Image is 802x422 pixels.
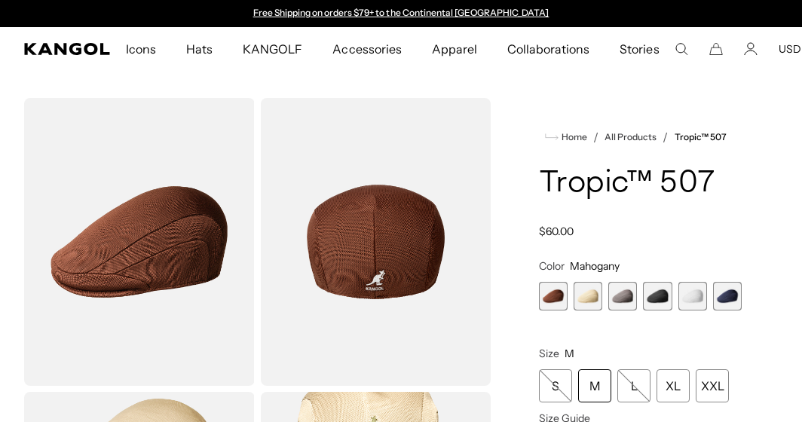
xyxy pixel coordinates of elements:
[24,43,111,55] a: Kangol
[578,369,611,402] div: M
[559,132,587,142] span: Home
[643,282,672,310] label: Black
[317,27,416,71] a: Accessories
[744,42,758,56] a: Account
[678,282,707,310] div: 5 of 6
[605,27,674,71] a: Stories
[657,369,690,402] div: XL
[696,369,729,402] div: XXL
[565,347,574,360] span: M
[675,42,688,56] summary: Search here
[539,282,568,310] div: 1 of 6
[246,8,556,20] div: Announcement
[228,27,317,71] a: KANGOLF
[643,282,672,310] div: 4 of 6
[24,98,255,386] img: color-mahogany
[186,27,213,71] span: Hats
[713,282,742,310] div: 6 of 6
[539,369,572,402] div: S
[617,369,650,402] div: L
[675,132,727,142] a: Tropic™ 507
[332,27,401,71] span: Accessories
[417,27,492,71] a: Apparel
[539,167,742,200] h1: Tropic™ 507
[432,27,477,71] span: Apparel
[605,132,657,142] a: All Products
[492,27,605,71] a: Collaborations
[574,282,602,310] label: Beige
[587,128,598,146] li: /
[779,42,801,56] button: USD
[709,42,723,56] button: Cart
[608,282,637,310] div: 3 of 6
[539,259,565,273] span: Color
[243,27,302,71] span: KANGOLF
[539,128,742,146] nav: breadcrumbs
[111,27,171,71] a: Icons
[246,8,556,20] div: 1 of 2
[507,27,589,71] span: Collaborations
[246,8,556,20] slideshow-component: Announcement bar
[126,27,156,71] span: Icons
[261,98,491,386] img: color-mahogany
[657,128,668,146] li: /
[570,259,620,273] span: Mahogany
[253,7,549,18] a: Free Shipping on orders $79+ to the Continental [GEOGRAPHIC_DATA]
[678,282,707,310] label: White
[539,225,574,238] span: $60.00
[539,282,568,310] label: Mahogany
[620,27,659,71] span: Stories
[574,282,602,310] div: 2 of 6
[539,347,559,360] span: Size
[545,130,587,144] a: Home
[713,282,742,310] label: Navy
[608,282,637,310] label: Charcoal
[171,27,228,71] a: Hats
